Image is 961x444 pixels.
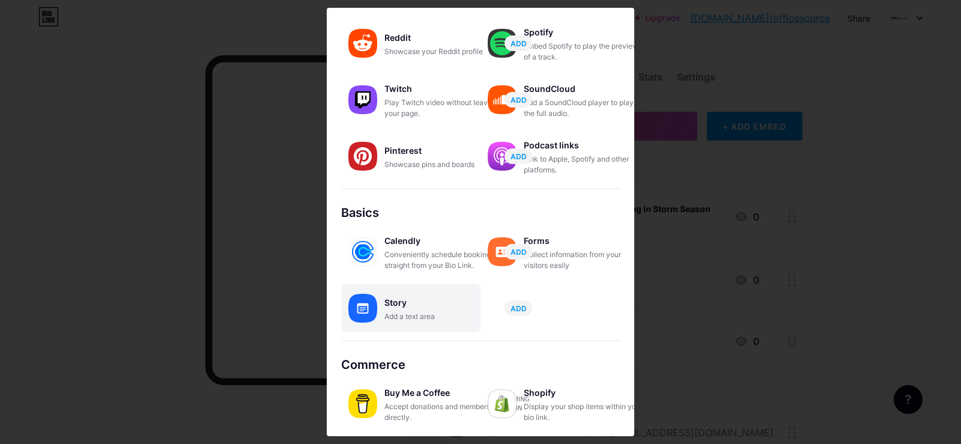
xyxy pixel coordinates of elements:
[511,247,527,257] span: ADD
[488,29,517,58] img: spotify
[384,142,505,159] div: Pinterest
[488,237,517,266] img: forms
[524,41,644,62] div: Embed Spotify to play the preview of a track.
[524,401,644,423] div: Display your shop items within your bio link.
[341,356,620,374] div: Commerce
[524,154,644,175] div: Link to Apple, Spotify and other platforms.
[524,24,644,41] div: Spotify
[511,303,527,314] span: ADD
[348,389,377,418] img: buymeacoffee
[524,385,644,401] div: Shopify
[384,249,505,271] div: Conveniently schedule bookings straight from your Bio Link.
[348,142,377,171] img: pinterest
[505,300,532,316] button: ADD
[348,29,377,58] img: reddit
[524,81,644,97] div: SoundCloud
[384,294,505,311] div: Story
[384,385,505,401] div: Buy Me a Coffee
[488,142,517,171] img: podcastlinks
[505,148,532,164] button: ADD
[384,46,505,57] div: Showcase your Reddit profile
[348,294,377,323] img: story
[505,35,532,51] button: ADD
[524,137,644,154] div: Podcast links
[488,389,517,418] img: shopify
[488,85,517,114] img: soundcloud
[348,237,377,266] img: calendly
[384,29,505,46] div: Reddit
[384,233,505,249] div: Calendly
[348,85,377,114] img: twitch
[384,401,505,423] div: Accept donations and memberships directly.
[384,159,505,170] div: Showcase pins and boards
[511,151,527,162] span: ADD
[524,249,644,271] div: Collect information from your visitors easily
[511,38,527,49] span: ADD
[384,97,505,119] div: Play Twitch video without leaving your page.
[384,311,505,322] div: Add a text area
[524,233,644,249] div: Forms
[511,95,527,105] span: ADD
[524,97,644,119] div: Add a SoundCloud player to play the full audio.
[505,244,532,260] button: ADD
[505,92,532,108] button: ADD
[341,204,620,222] div: Basics
[384,81,505,97] div: Twitch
